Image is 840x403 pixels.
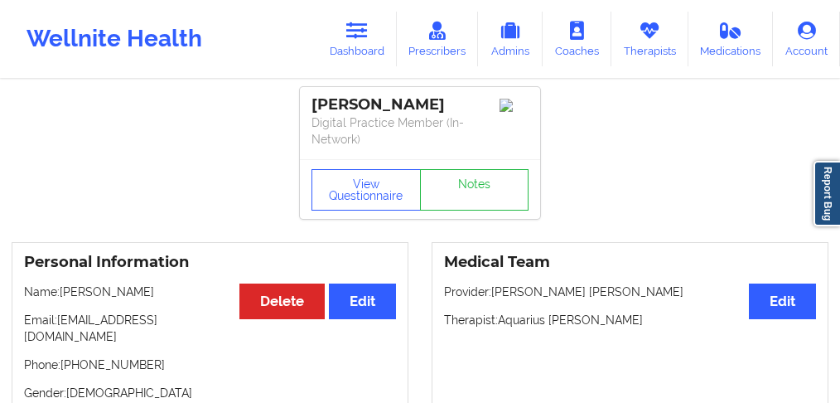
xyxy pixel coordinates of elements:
p: Therapist: Aquarius [PERSON_NAME] [444,312,816,328]
button: Edit [329,284,396,319]
img: Image%2Fplaceholer-image.png [500,99,529,112]
a: Account [773,12,840,66]
button: View Questionnaire [311,169,421,211]
a: Dashboard [317,12,397,66]
a: Report Bug [813,161,840,226]
a: Medications [688,12,774,66]
div: [PERSON_NAME] [311,95,529,114]
a: Notes [420,169,529,211]
p: Digital Practice Member (In-Network) [311,114,529,148]
a: Prescribers [397,12,479,66]
button: Delete [239,284,325,319]
a: Admins [478,12,543,66]
a: Coaches [543,12,611,66]
a: Therapists [611,12,688,66]
p: Gender: [DEMOGRAPHIC_DATA] [24,385,396,401]
button: Edit [749,284,816,319]
p: Provider: [PERSON_NAME] [PERSON_NAME] [444,284,816,300]
h3: Personal Information [24,253,396,272]
h3: Medical Team [444,253,816,272]
p: Name: [PERSON_NAME] [24,284,396,300]
p: Phone: [PHONE_NUMBER] [24,357,396,373]
p: Email: [EMAIL_ADDRESS][DOMAIN_NAME] [24,312,396,345]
